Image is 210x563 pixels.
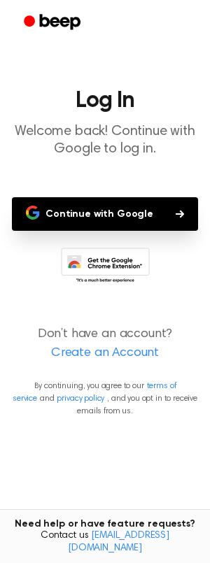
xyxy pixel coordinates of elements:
[11,90,199,112] h1: Log In
[14,344,196,363] a: Create an Account
[8,530,202,555] span: Contact us
[57,394,104,403] a: privacy policy
[11,380,199,418] p: By continuing, you agree to our and , and you opt in to receive emails from us.
[11,123,199,158] p: Welcome back! Continue with Google to log in.
[11,325,199,363] p: Don’t have an account?
[68,531,169,553] a: [EMAIL_ADDRESS][DOMAIN_NAME]
[14,9,93,36] a: Beep
[12,197,198,231] button: Continue with Google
